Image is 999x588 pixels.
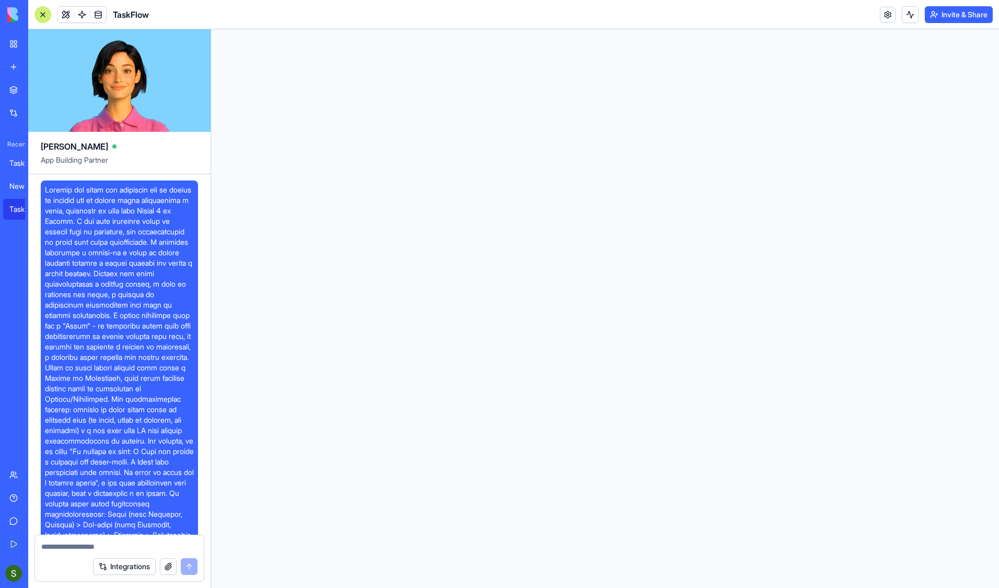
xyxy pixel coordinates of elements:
[3,140,25,149] span: Recent
[9,204,39,214] div: TaskFlow
[9,181,39,191] div: New App
[41,155,198,174] span: App Building Partner
[93,558,156,575] button: Integrations
[7,7,72,22] img: logo
[9,158,39,168] div: Task Manager
[3,176,45,197] a: New App
[3,153,45,174] a: Task Manager
[113,8,149,21] span: TaskFlow
[925,6,993,23] button: Invite & Share
[41,140,108,153] span: [PERSON_NAME]
[3,199,45,220] a: TaskFlow
[5,565,22,582] img: ACg8ocIT3-D9BvvDPwYwyhjxB4gepBVEZMH-pp_eVw7Khuiwte3XLw=s96-c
